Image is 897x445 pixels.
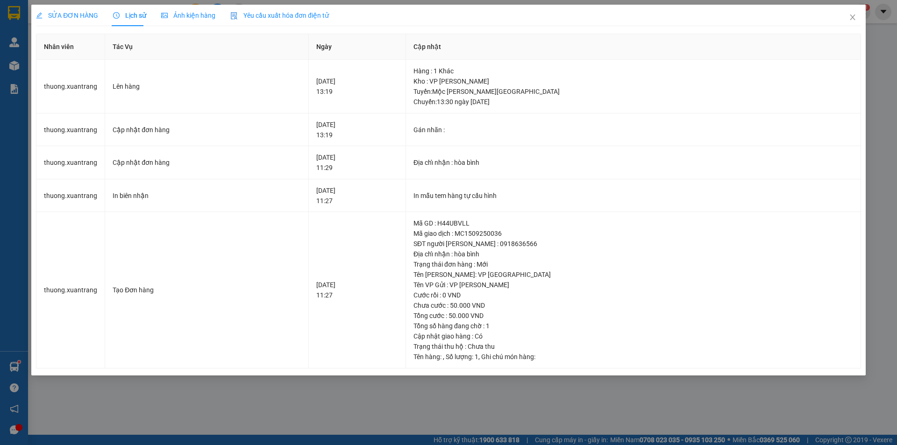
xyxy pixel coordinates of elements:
[413,280,853,290] div: Tên VP Gửi : VP [PERSON_NAME]
[413,311,853,321] div: Tổng cước : 50.000 VND
[36,12,98,19] span: SỬA ĐƠN HÀNG
[36,34,105,60] th: Nhân viên
[413,239,853,249] div: SĐT người [PERSON_NAME] : 0918636566
[413,125,853,135] div: Gán nhãn :
[36,212,105,368] td: thuong.xuantrang
[413,66,853,76] div: Hàng : 1 Khác
[316,280,398,300] div: [DATE] 11:27
[113,191,301,201] div: In biên nhận
[316,185,398,206] div: [DATE] 11:27
[406,34,861,60] th: Cập nhật
[413,300,853,311] div: Chưa cước : 50.000 VND
[849,14,856,21] span: close
[113,125,301,135] div: Cập nhật đơn hàng
[316,76,398,97] div: [DATE] 13:19
[230,12,238,20] img: icon
[36,60,105,113] td: thuong.xuantrang
[113,285,301,295] div: Tạo Đơn hàng
[413,259,853,269] div: Trạng thái đơn hàng : Mới
[230,12,329,19] span: Yêu cầu xuất hóa đơn điện tử
[36,146,105,179] td: thuong.xuantrang
[413,86,853,107] div: Tuyến : Mộc [PERSON_NAME][GEOGRAPHIC_DATA] Chuyến: 13:30 ngày [DATE]
[413,331,853,341] div: Cập nhật giao hàng : Có
[413,218,853,228] div: Mã GD : H44UBVLL
[36,113,105,147] td: thuong.xuantrang
[413,76,853,86] div: Kho : VP [PERSON_NAME]
[113,157,301,168] div: Cập nhật đơn hàng
[413,249,853,259] div: Địa chỉ nhận : hòa bình
[161,12,168,19] span: picture
[309,34,406,60] th: Ngày
[113,12,120,19] span: clock-circle
[413,290,853,300] div: Cước rồi : 0 VND
[840,5,866,31] button: Close
[413,157,853,168] div: Địa chỉ nhận : hòa bình
[413,191,853,201] div: In mẫu tem hàng tự cấu hình
[113,12,146,19] span: Lịch sử
[413,352,853,362] div: Tên hàng: , Số lượng: , Ghi chú món hàng:
[413,341,853,352] div: Trạng thái thu hộ : Chưa thu
[413,228,853,239] div: Mã giao dịch : MC1509250036
[113,81,301,92] div: Lên hàng
[316,120,398,140] div: [DATE] 13:19
[105,34,309,60] th: Tác Vụ
[475,353,478,360] span: 1
[316,152,398,173] div: [DATE] 11:29
[36,179,105,212] td: thuong.xuantrang
[413,321,853,331] div: Tổng số hàng đang chờ : 1
[161,12,215,19] span: Ảnh kiện hàng
[36,12,43,19] span: edit
[413,269,853,280] div: Tên [PERSON_NAME]: VP [GEOGRAPHIC_DATA]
